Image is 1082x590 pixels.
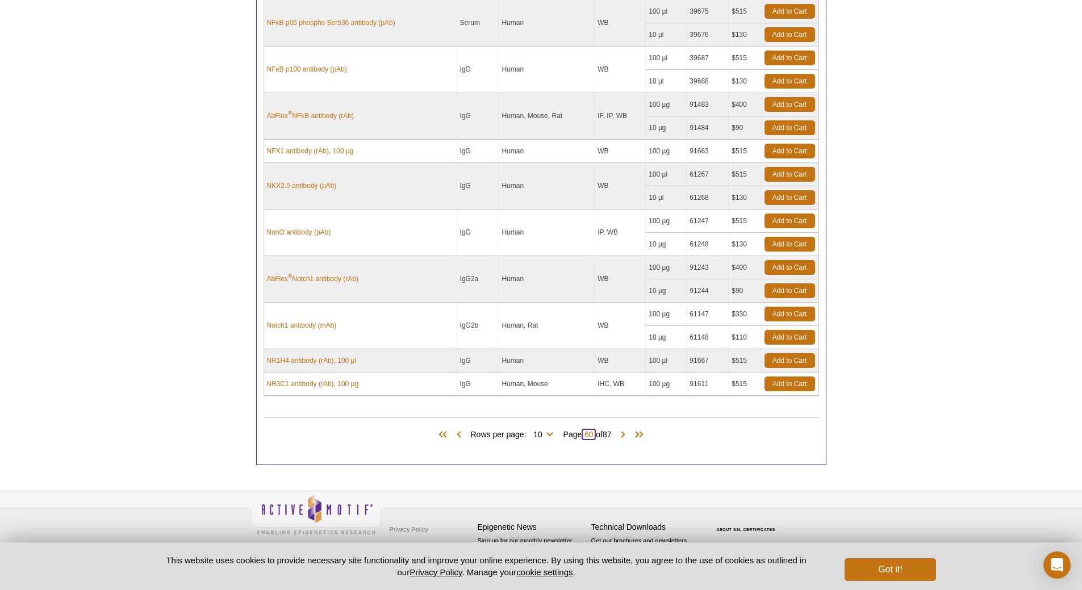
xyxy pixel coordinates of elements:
a: Add to Cart [764,74,815,89]
td: 10 µl [646,23,687,47]
span: Next Page [617,429,629,441]
td: IgG2a [457,256,499,303]
td: Human, Rat [499,303,595,349]
a: Add to Cart [764,237,815,252]
td: $90 [729,116,761,140]
td: IgG [457,210,499,256]
td: 10 µl [646,70,687,93]
td: 100 µg [646,256,687,279]
td: 100 µg [646,93,687,116]
td: $330 [729,303,761,326]
p: This website uses cookies to provide necessary site functionality and improve your online experie... [147,554,826,578]
td: Human [499,256,595,303]
p: Get our brochures and newsletters, or request them by mail. [591,536,699,565]
p: Sign up for our monthly newsletter highlighting recent publications in the field of epigenetics. [478,536,586,575]
td: $400 [729,93,761,116]
td: $130 [729,23,761,47]
td: IgG [457,47,499,93]
a: Add to Cart [764,214,815,228]
td: 10 µg [646,233,687,256]
a: Add to Cart [764,353,815,368]
td: 91244 [687,279,729,303]
a: Privacy Policy [387,521,431,538]
a: NR3C1 antibody (rAb), 100 µg [267,379,359,389]
td: $130 [729,70,761,93]
td: Human, Mouse, Rat [499,93,595,140]
a: Add to Cart [764,144,815,158]
td: $130 [729,233,761,256]
td: WB [595,256,646,303]
td: 100 µl [646,349,687,373]
td: 100 µg [646,210,687,233]
td: 10 µg [646,279,687,303]
td: 100 µg [646,373,687,396]
a: NFκB p100 antibody (pAb) [267,64,347,74]
span: Page of [558,429,617,440]
td: 39688 [687,70,729,93]
a: Add to Cart [764,190,815,205]
span: 87 [603,430,612,439]
td: IgG2b [457,303,499,349]
td: 39687 [687,47,729,70]
td: 61247 [687,210,729,233]
td: 61267 [687,163,729,186]
span: Previous Page [453,429,465,441]
td: Human [499,349,595,373]
a: Notch1 antibody (mAb) [267,320,337,330]
a: AbFlex®Notch1 antibody (rAb) [267,274,358,284]
td: 10 µg [646,116,687,140]
td: $515 [729,349,761,373]
td: 91484 [687,116,729,140]
div: Open Intercom Messenger [1043,551,1071,579]
td: 61248 [687,233,729,256]
h4: Epigenetic News [478,522,586,532]
td: 91243 [687,256,729,279]
td: WB [595,303,646,349]
a: Add to Cart [764,167,815,182]
a: NFX1 antibody (rAb), 100 µg [267,146,354,156]
a: NonO antibody (pAb) [267,227,331,237]
td: 61148 [687,326,729,349]
a: Add to Cart [764,27,815,42]
td: Human, Mouse [499,373,595,396]
td: 10 µl [646,186,687,210]
td: 61147 [687,303,729,326]
td: IP, WB [595,210,646,256]
td: IgG [457,93,499,140]
td: $400 [729,256,761,279]
td: WB [595,163,646,210]
a: Add to Cart [764,376,815,391]
td: IgG [457,140,499,163]
a: Add to Cart [764,283,815,298]
td: IgG [457,163,499,210]
a: Add to Cart [764,4,815,19]
td: IF, IP, WB [595,93,646,140]
td: IgG [457,349,499,373]
a: Add to Cart [764,120,815,135]
td: 61268 [687,186,729,210]
td: 91667 [687,349,729,373]
td: 91663 [687,140,729,163]
td: Human [499,210,595,256]
a: Add to Cart [764,97,815,112]
a: Add to Cart [764,330,815,345]
td: $90 [729,279,761,303]
span: Last Page [629,429,646,441]
h4: Technical Downloads [591,522,699,532]
a: Terms & Conditions [387,538,446,555]
button: Got it! [845,558,935,581]
td: 100 µg [646,140,687,163]
td: 100 µg [646,303,687,326]
td: 39676 [687,23,729,47]
td: $130 [729,186,761,210]
td: $515 [729,47,761,70]
sup: ® [288,110,292,116]
td: Human [499,47,595,93]
td: 10 µg [646,326,687,349]
td: Human [499,140,595,163]
a: NKX2.5 antibody (pAb) [267,181,337,191]
td: WB [595,349,646,373]
table: Click to Verify - This site chose Symantec SSL for secure e-commerce and confidential communicati... [705,511,790,536]
td: WB [595,140,646,163]
span: Rows per page: [470,428,557,440]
